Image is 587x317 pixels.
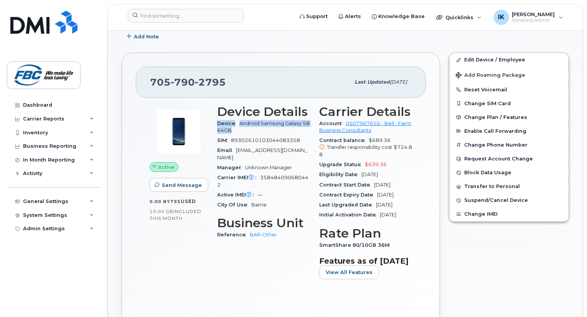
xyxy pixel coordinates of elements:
[195,76,226,88] span: 2795
[217,175,260,180] span: Carrier IMEI
[217,147,236,153] span: Email
[355,79,390,85] span: Last updated
[162,182,202,189] span: Send Message
[134,33,159,40] span: Add Note
[450,166,569,180] button: Block Data Usage
[512,11,555,17] span: [PERSON_NAME]
[258,192,263,198] span: —
[181,198,196,204] span: used
[150,209,173,214] span: 10.00 GB
[378,13,425,20] span: Knowledge Base
[319,144,412,157] span: $724.88
[217,216,310,230] h3: Business Unit
[512,17,555,23] span: Wireless Admin
[361,172,378,177] span: [DATE]
[488,10,569,25] div: Ibrahim Kabir
[319,256,412,266] h3: Features as of [DATE]
[250,232,277,238] a: BAR-Other
[450,53,569,67] a: Edit Device / Employee
[390,79,407,85] span: [DATE]
[464,198,528,203] span: Suspend/Cancel Device
[450,124,569,138] button: Enable Call Forwarding
[217,121,310,133] span: Android Samsung Galaxy S8 64GB
[171,76,195,88] span: 790
[345,13,361,20] span: Alerts
[319,202,376,208] span: Last Upgraded Date
[319,137,369,143] span: Contract balance
[217,137,231,143] span: SIM
[306,13,328,20] span: Support
[128,9,244,23] input: Find something...
[431,10,487,25] div: Quicklinks
[319,162,365,167] span: Upgrade Status
[150,178,208,192] button: Send Message
[319,266,379,279] button: View All Features
[445,14,473,20] span: Quicklinks
[319,212,380,218] span: Initial Activation Date
[217,147,307,160] span: [EMAIL_ADDRESS][DOMAIN_NAME]
[217,192,258,198] span: Active IMEI
[450,83,569,97] button: Reset Voicemail
[450,67,569,83] button: Add Roaming Package
[217,165,245,170] span: Manager
[156,109,202,155] img: image20231002-3703462-14z1eb8.jpeg
[217,105,310,119] h3: Device Details
[319,105,412,119] h3: Carrier Details
[319,182,374,188] span: Contract Start Date
[377,192,394,198] span: [DATE]
[365,162,387,167] span: $639.36
[231,137,300,143] span: 89302610103044083358
[217,121,239,126] span: Device
[456,72,525,79] span: Add Roaming Package
[450,152,569,166] button: Request Account Change
[464,128,526,134] span: Enable Call Forwarding
[319,121,411,133] a: 0507967650 - Bell - Farm Business Consultants
[450,193,569,207] button: Suspend/Cancel Device
[217,175,308,187] span: 358484090680442
[319,121,346,126] span: Account
[380,212,396,218] span: [DATE]
[376,202,392,208] span: [DATE]
[450,111,569,124] button: Change Plan / Features
[450,138,569,152] button: Change Phone Number
[150,76,226,88] span: 705
[217,232,250,238] span: Reference
[319,172,361,177] span: Eligibility Date
[319,226,412,240] h3: Rate Plan
[333,9,366,24] a: Alerts
[450,207,569,221] button: Change IMEI
[374,182,391,188] span: [DATE]
[464,114,527,120] span: Change Plan / Features
[319,242,394,248] span: SmartShare 80/10GB 36M
[450,180,569,193] button: Transfer to Personal
[158,163,175,171] span: Active
[294,9,333,24] a: Support
[366,9,430,24] a: Knowledge Base
[217,202,251,208] span: City Of Use
[122,30,165,43] button: Add Note
[498,13,505,22] span: IK
[251,202,267,208] span: Barrie
[150,199,181,204] span: 0.00 Bytes
[150,208,201,221] span: included this month
[245,165,292,170] span: Unknown Manager
[450,97,569,111] button: Change SIM Card
[327,144,392,150] span: Transfer responsibility cost
[319,192,377,198] span: Contract Expiry Date
[319,137,412,158] span: $689.36
[326,269,373,276] span: View All Features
